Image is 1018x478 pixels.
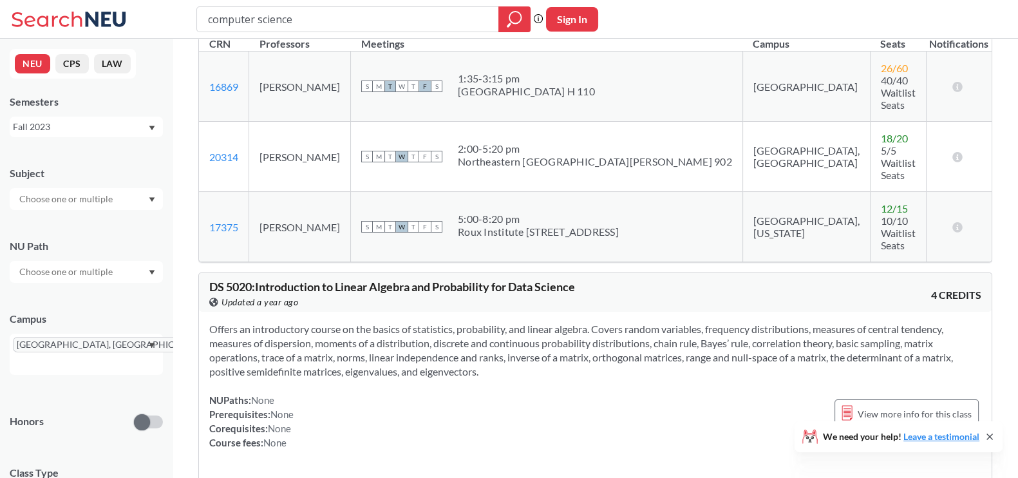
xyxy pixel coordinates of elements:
div: Fall 2023Dropdown arrow [10,117,163,137]
div: Roux Institute [STREET_ADDRESS] [458,225,619,238]
span: 18 / 20 [881,132,908,144]
span: None [263,437,287,448]
span: F [419,221,431,233]
span: View more info for this class [858,406,972,422]
span: F [419,81,431,92]
td: [GEOGRAPHIC_DATA], [GEOGRAPHIC_DATA] [742,122,870,192]
span: S [361,151,373,162]
span: We need your help! [823,432,979,441]
span: F [419,151,431,162]
span: T [408,151,419,162]
span: W [396,81,408,92]
td: [GEOGRAPHIC_DATA] [742,52,870,122]
div: 2:00 - 5:20 pm [458,142,732,155]
svg: Dropdown arrow [149,343,155,348]
span: [GEOGRAPHIC_DATA], [GEOGRAPHIC_DATA]X to remove pill [13,337,218,352]
input: Choose one or multiple [13,264,121,280]
button: NEU [15,54,50,73]
input: Class, professor, course number, "phrase" [207,8,489,30]
div: Northeastern [GEOGRAPHIC_DATA][PERSON_NAME] 902 [458,155,732,168]
div: 5:00 - 8:20 pm [458,213,619,225]
div: [GEOGRAPHIC_DATA], [GEOGRAPHIC_DATA]X to remove pillDropdown arrow [10,334,163,375]
span: 5/5 Waitlist Seats [881,144,916,181]
td: [PERSON_NAME] [249,192,351,262]
span: S [431,151,442,162]
span: 26 / 60 [881,62,908,74]
button: LAW [94,54,131,73]
span: 40/40 Waitlist Seats [881,74,916,111]
span: 4 CREDITS [931,288,981,302]
a: 17375 [209,221,238,233]
span: 10/10 Waitlist Seats [881,215,916,251]
span: W [396,221,408,233]
td: [PERSON_NAME] [249,122,351,192]
div: Subject [10,166,163,180]
div: NU Path [10,239,163,253]
a: Leave a testimonial [903,431,979,442]
span: M [373,221,384,233]
button: CPS [55,54,89,73]
span: T [408,81,419,92]
span: 12 / 15 [881,202,908,215]
span: None [251,394,274,406]
span: M [373,81,384,92]
span: None [268,423,291,434]
div: Semesters [10,95,163,109]
div: CRN [209,37,231,51]
a: 16869 [209,81,238,93]
div: Dropdown arrow [10,188,163,210]
td: [PERSON_NAME] [249,52,351,122]
span: W [396,151,408,162]
span: S [361,221,373,233]
svg: Dropdown arrow [149,197,155,202]
div: Dropdown arrow [10,261,163,283]
span: DS 5020 : Introduction to Linear Algebra and Probability for Data Science [209,280,575,294]
span: T [408,221,419,233]
svg: magnifying glass [507,10,522,28]
div: NUPaths: Prerequisites: Corequisites: Course fees: [209,393,294,450]
div: [GEOGRAPHIC_DATA] H 110 [458,85,595,98]
span: S [361,81,373,92]
button: Sign In [546,7,598,32]
div: 1:35 - 3:15 pm [458,72,595,85]
span: Updated a year ago [222,295,298,309]
input: Choose one or multiple [13,191,121,207]
span: S [431,221,442,233]
a: 20314 [209,151,238,163]
span: T [384,81,396,92]
span: Offers an introductory course on the basics of statistics, probability, and linear algebra. Cover... [209,323,953,378]
div: Campus [10,312,163,326]
td: [GEOGRAPHIC_DATA], [US_STATE] [742,192,870,262]
span: None [270,408,294,420]
svg: Dropdown arrow [149,270,155,275]
span: T [384,151,396,162]
span: M [373,151,384,162]
svg: Dropdown arrow [149,126,155,131]
p: Honors [10,414,44,429]
div: Fall 2023 [13,120,147,134]
div: magnifying glass [498,6,531,32]
span: T [384,221,396,233]
span: S [431,81,442,92]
